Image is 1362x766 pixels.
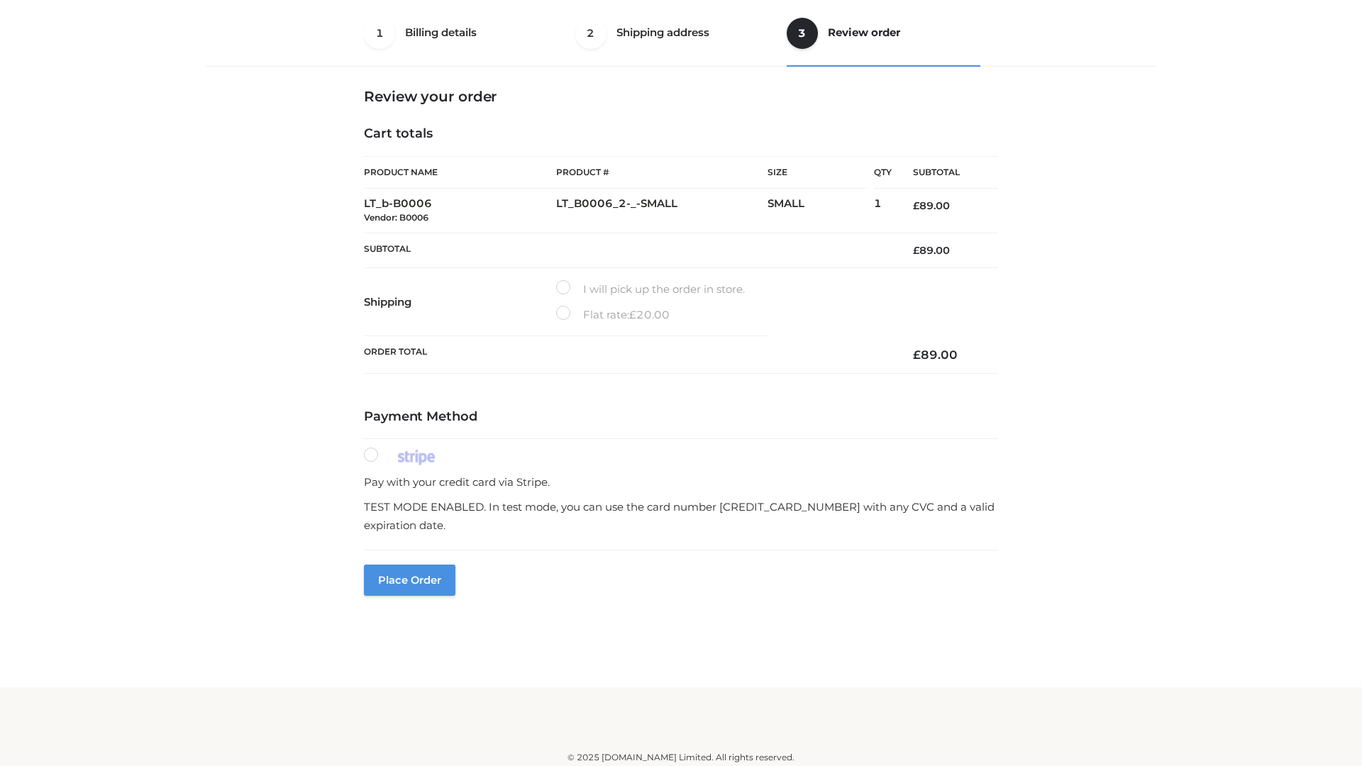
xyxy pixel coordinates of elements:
th: Size [768,157,867,189]
label: Flat rate: [556,306,670,324]
span: £ [629,308,636,321]
th: Shipping [364,268,556,336]
bdi: 89.00 [913,199,950,212]
bdi: 89.00 [913,348,958,362]
bdi: 89.00 [913,244,950,257]
h4: Cart totals [364,126,998,142]
small: Vendor: B0006 [364,212,428,223]
th: Product Name [364,156,556,189]
th: Qty [874,156,892,189]
span: £ [913,199,919,212]
th: Product # [556,156,768,189]
button: Place order [364,565,455,596]
span: £ [913,348,921,362]
th: Subtotal [364,233,892,267]
p: TEST MODE ENABLED. In test mode, you can use the card number [CREDIT_CARD_NUMBER] with any CVC an... [364,498,998,534]
h3: Review your order [364,88,998,105]
label: I will pick up the order in store. [556,280,745,299]
td: 1 [874,189,892,233]
td: LT_B0006_2-_-SMALL [556,189,768,233]
th: Order Total [364,336,892,374]
th: Subtotal [892,157,998,189]
td: SMALL [768,189,874,233]
bdi: 20.00 [629,308,670,321]
span: £ [913,244,919,257]
h4: Payment Method [364,409,998,425]
p: Pay with your credit card via Stripe. [364,473,998,492]
div: © 2025 [DOMAIN_NAME] Limited. All rights reserved. [211,750,1151,765]
td: LT_b-B0006 [364,189,556,233]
